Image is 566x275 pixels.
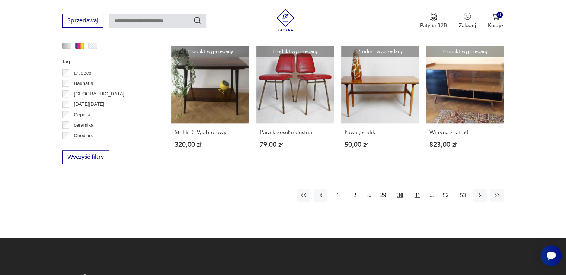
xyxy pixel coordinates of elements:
[541,245,562,266] iframe: Smartsupp widget button
[426,46,503,162] a: Produkt wyprzedanyWitryna z lat 50.Witryna z lat 50.823,00 zł
[74,111,90,119] p: Cepelia
[193,16,202,25] button: Szukaj
[488,22,504,29] p: Koszyk
[171,46,249,162] a: Produkt wyprzedanyStolik RTV, obrotowyStolik RTV, obrotowy320,00 zł
[341,46,419,162] a: Produkt wyprzedanyŁawa , stolikŁawa , stolik50,00 zł
[345,129,415,136] h3: Ława , stolik
[274,9,297,31] img: Patyna - sklep z meblami i dekoracjami vintage
[62,14,103,28] button: Sprzedawaj
[260,129,330,136] h3: Para krzeseł industrial
[331,189,345,202] button: 1
[74,100,105,108] p: [DATE][DATE]
[411,189,424,202] button: 31
[74,69,92,77] p: art deco
[62,150,109,164] button: Wyczyść filtry
[459,22,476,29] p: Zaloguj
[74,79,93,88] p: Bauhaus
[345,142,415,148] p: 50,00 zł
[260,142,330,148] p: 79,00 zł
[62,19,103,24] a: Sprzedawaj
[74,121,94,129] p: ceramika
[256,46,334,162] a: Produkt wyprzedanyPara krzeseł industrialPara krzeseł industrial79,00 zł
[62,58,153,66] p: Tag
[175,129,245,136] h3: Stolik RTV, obrotowy
[420,13,447,29] a: Ikona medaluPatyna B2B
[394,189,407,202] button: 30
[377,189,390,202] button: 29
[429,129,500,136] h3: Witryna z lat 50.
[74,90,124,98] p: [GEOGRAPHIC_DATA]
[464,13,471,20] img: Ikonka użytkownika
[74,132,94,140] p: Chodzież
[439,189,453,202] button: 52
[175,142,245,148] p: 320,00 zł
[74,142,93,150] p: Ćmielów
[492,13,499,20] img: Ikona koszyka
[420,13,447,29] button: Patyna B2B
[429,142,500,148] p: 823,00 zł
[430,13,437,21] img: Ikona medalu
[459,13,476,29] button: Zaloguj
[420,22,447,29] p: Patyna B2B
[496,12,503,18] div: 0
[348,189,362,202] button: 2
[456,189,470,202] button: 53
[488,13,504,29] button: 0Koszyk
